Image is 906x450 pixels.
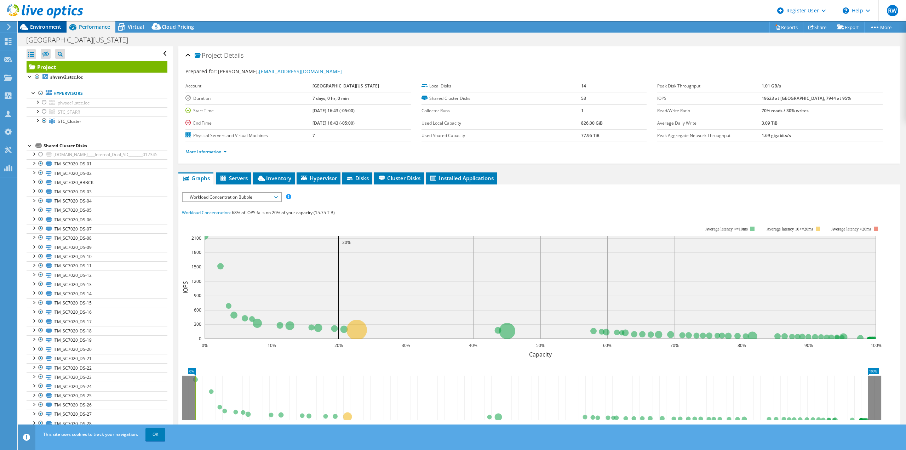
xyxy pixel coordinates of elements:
text: 0 [199,336,201,342]
a: ITM_SC7020_DS-01 [27,159,167,169]
a: phvsec1.stcc.loc [27,98,167,107]
a: Share [803,22,832,33]
label: IOPS [657,95,762,102]
a: ITM_SC7020_DS-11 [27,261,167,270]
span: Workload Concentration Bubble [186,193,277,201]
span: [PERSON_NAME], [218,68,342,75]
a: Export [832,22,865,33]
a: ITM_SC7020_DS-26 [27,400,167,410]
text: 50% [536,342,545,348]
label: Shared Cluster Disks [422,95,581,102]
span: Servers [219,175,248,182]
a: ITM_SC7020_DS-24 [27,382,167,391]
span: phvsec1.stcc.loc [58,100,90,106]
a: ITM_SC7020_DS-08 [27,233,167,243]
label: End Time [185,120,312,127]
b: 7 [312,132,315,138]
a: ITM_SC7020_DS-14 [27,289,167,298]
text: 0% [202,342,208,348]
a: STC_STARR [27,107,167,116]
a: STC_Cluster [27,116,167,126]
b: [DATE] 16:43 (-05:00) [312,120,355,126]
a: More Information [185,149,227,155]
b: 70% reads / 30% writes [762,108,809,114]
svg: \n [843,7,849,14]
a: More [864,22,897,33]
b: [DATE] 16:43 (-05:00) [312,108,355,114]
label: Used Local Capacity [422,120,581,127]
label: Peak Disk Throughput [657,82,762,90]
label: Account [185,82,312,90]
span: Disks [346,175,369,182]
span: Details [224,51,243,59]
text: 40% [469,342,477,348]
label: Local Disks [422,82,581,90]
text: 90% [804,342,813,348]
a: ITM_SC7020_DS-15 [27,298,167,308]
span: Cloud Pricing [162,23,194,30]
span: 68% of IOPS falls on 20% of your capacity (15.75 TiB) [232,210,335,216]
b: [GEOGRAPHIC_DATA][US_STATE] [312,83,379,89]
b: 1.69 gigabits/s [762,132,791,138]
a: ITM_SC7020_DS-20 [27,345,167,354]
text: 2100 [191,235,201,241]
a: ITM_SC7020_DS-27 [27,410,167,419]
span: Inventory [257,175,291,182]
a: ITM_SC7020_BBBCK [27,178,167,187]
a: ITM_SC7020_DS-06 [27,215,167,224]
label: Prepared for: [185,68,217,75]
text: Capacity [529,351,552,358]
a: Hypervisors [27,89,167,98]
text: 1800 [191,249,201,255]
a: ITM_SC7020_DS-25 [27,391,167,400]
a: ITM_SC7020_DS-04 [27,196,167,206]
a: ITM_SC7020_DS-13 [27,280,167,289]
a: Reports [769,22,803,33]
a: ITM_SC7020_DS-19 [27,335,167,344]
text: 20% [342,239,351,245]
label: Read/Write Ratio [657,107,762,114]
a: [EMAIL_ADDRESS][DOMAIN_NAME] [259,68,342,75]
b: 1 [581,108,584,114]
b: 53 [581,95,586,101]
b: 826.00 GiB [581,120,603,126]
b: shvsrv2.stcc.loc [50,74,83,80]
span: Environment [30,23,61,30]
span: Hypervisor [300,175,337,182]
span: STC_Cluster [58,118,81,124]
a: ITM_SC7020_DS-18 [27,326,167,335]
text: IOPS [182,281,189,294]
label: Start Time [185,107,312,114]
span: Installed Applications [429,175,494,182]
a: ITM_SC7020_DS-17 [27,317,167,326]
span: Performance [79,23,110,30]
text: 1500 [191,264,201,270]
a: ITM_SC7020_DS-22 [27,363,167,372]
tspan: Average latency <=10ms [705,227,748,232]
b: 77.95 TiB [581,132,600,138]
text: 10% [268,342,276,348]
span: Virtual [128,23,144,30]
span: Cluster Disks [378,175,420,182]
b: 7 days, 0 hr, 0 min [312,95,349,101]
a: ITM_SC7020_DS-21 [27,354,167,363]
a: [DOMAIN_NAME]____Internal_Dual_SD________012345 [27,150,167,159]
span: This site uses cookies to track your navigation. [43,431,138,437]
a: shvsrv2.stcc.loc [27,73,167,82]
a: OK [145,428,165,441]
text: 1200 [191,278,201,284]
a: ITM_SC7020_DS-12 [27,270,167,280]
span: STC_STARR [58,109,80,115]
b: 19623 at [GEOGRAPHIC_DATA], 7944 at 95% [762,95,851,101]
b: 1.01 GB/s [762,83,781,89]
text: 20% [334,342,343,348]
text: 80% [738,342,746,348]
a: ITM_SC7020_DS-07 [27,224,167,233]
b: 3.09 TiB [762,120,778,126]
a: ITM_SC7020_DS-09 [27,243,167,252]
text: 900 [194,292,201,298]
a: ITM_SC7020_DS-03 [27,187,167,196]
text: Average latency >20ms [831,227,871,232]
a: ITM_SC7020_DS-10 [27,252,167,261]
tspan: Average latency 10<=20ms [767,227,813,232]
